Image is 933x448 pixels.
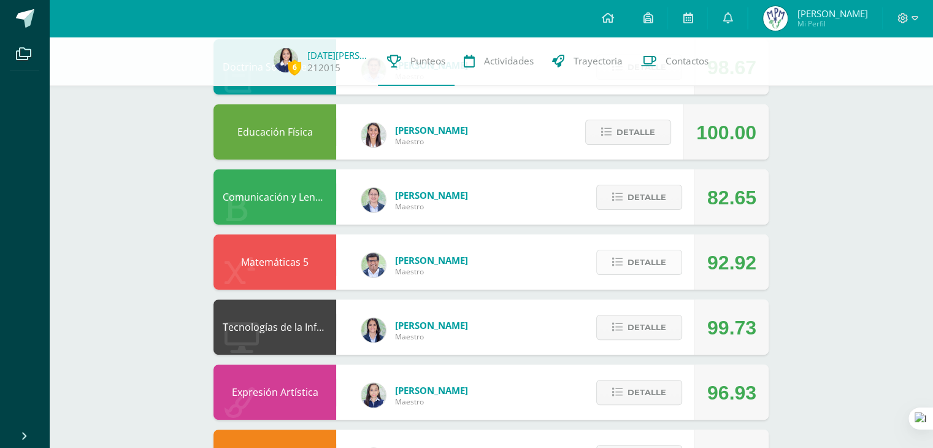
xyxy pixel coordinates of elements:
a: Punteos [378,37,455,86]
div: 92.92 [707,235,756,290]
span: [PERSON_NAME] [395,319,468,331]
div: 82.65 [707,170,756,225]
span: Detalle [628,186,666,209]
button: Detalle [596,315,682,340]
div: 99.73 [707,300,756,355]
span: Contactos [666,55,708,68]
div: Tecnologías de la Información y la Comunicación 5 [213,299,336,355]
span: Maestro [395,266,468,277]
div: 100.00 [696,105,756,160]
span: Maestro [395,396,468,407]
div: Comunicación y Lenguaje L3 (Inglés) 5 [213,169,336,225]
img: 26a2302f57c9c751ee06aea91ca1948d.png [361,253,386,277]
button: Detalle [596,250,682,275]
span: [PERSON_NAME] [395,384,468,396]
span: Detalle [628,381,666,404]
span: [PERSON_NAME] [395,254,468,266]
span: [PERSON_NAME] [395,124,468,136]
a: [DATE][PERSON_NAME] [307,49,369,61]
span: Maestro [395,136,468,147]
span: [PERSON_NAME] [395,189,468,201]
span: Maestro [395,201,468,212]
span: [PERSON_NAME] [797,7,867,20]
span: Maestro [395,331,468,342]
img: 360951c6672e02766e5b7d72674f168c.png [361,383,386,407]
img: bb50af3887f4e4753ec9b6100fb1c819.png [274,48,298,72]
span: 6 [288,60,301,75]
span: Detalle [616,121,655,144]
img: 99753301db488abef3517222e3f977fe.png [763,6,788,31]
div: Educación Física [213,104,336,160]
a: 212015 [307,61,340,74]
img: 7489ccb779e23ff9f2c3e89c21f82ed0.png [361,318,386,342]
div: Expresión Artística [213,365,336,420]
a: Trayectoria [543,37,632,86]
div: 96.93 [707,365,756,420]
button: Detalle [596,185,682,210]
a: Contactos [632,37,718,86]
div: Matemáticas 5 [213,234,336,290]
span: Detalle [628,316,666,339]
button: Detalle [596,380,682,405]
a: Actividades [455,37,543,86]
button: Detalle [585,120,671,145]
span: Detalle [628,251,666,274]
span: Mi Perfil [797,18,867,29]
span: Punteos [410,55,445,68]
span: Actividades [484,55,534,68]
img: 68dbb99899dc55733cac1a14d9d2f825.png [361,123,386,147]
img: bdeda482c249daf2390eb3a441c038f2.png [361,188,386,212]
span: Trayectoria [574,55,623,68]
